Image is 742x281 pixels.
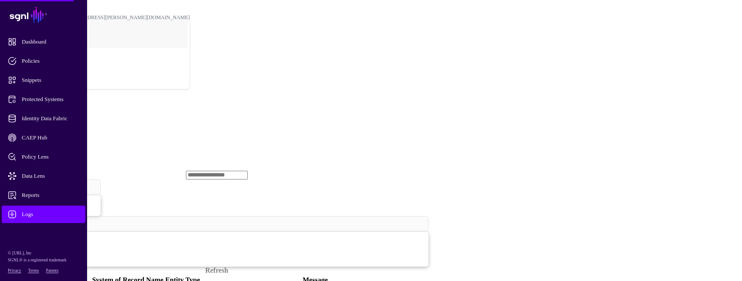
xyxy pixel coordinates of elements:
a: Dashboard [2,33,85,51]
a: Privacy [8,268,21,273]
a: Data Lens [2,167,85,185]
a: Terms [28,268,39,273]
a: Policy Lens [2,148,85,166]
a: Reports [2,186,85,204]
a: Refresh [205,267,228,274]
span: Policy Lens [8,152,93,161]
a: Patents [46,268,58,273]
h2: Logs [3,102,739,114]
a: CAEP Hub [2,129,85,146]
a: Protected Systems [2,91,85,108]
a: POC [18,45,189,73]
a: Logs [2,206,85,223]
p: SGNL® is a registered trademark [8,257,79,264]
div: [PERSON_NAME][EMAIL_ADDRESS][PERSON_NAME][DOMAIN_NAME] [17,14,190,21]
a: Identity Data Fabric [2,110,85,127]
a: Snippets [2,71,85,89]
span: Protected Systems [8,95,93,104]
span: Dashboard [8,37,93,46]
span: Reports [8,191,93,200]
span: Identity Data Fabric [8,114,93,123]
span: Data Lens [8,172,93,180]
a: Admin [2,225,85,242]
span: CAEP Hub [8,133,93,142]
span: Policies [8,57,93,65]
a: Policies [2,52,85,70]
a: SGNL [5,5,82,24]
div: Log out [18,76,189,82]
p: © [URL], Inc [8,250,79,257]
span: Logs [8,210,93,219]
span: Snippets [8,76,93,85]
